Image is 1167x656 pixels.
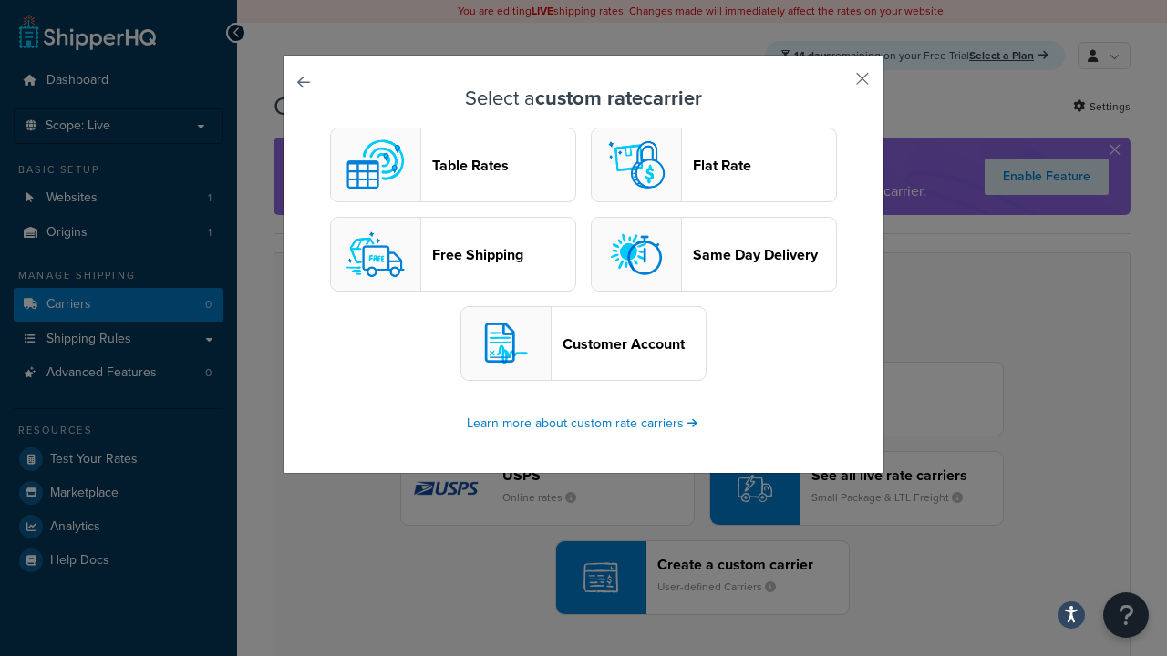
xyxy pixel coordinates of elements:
[591,217,837,292] button: sameday logoSame Day Delivery
[339,218,412,291] img: free logo
[693,246,836,263] header: Same Day Delivery
[467,414,700,433] a: Learn more about custom rate carriers
[330,217,576,292] button: free logoFree Shipping
[591,128,837,202] button: flat logoFlat Rate
[600,218,673,291] img: sameday logo
[535,83,702,113] strong: custom rate carrier
[693,157,836,174] header: Flat Rate
[563,335,706,353] header: Customer Account
[470,307,542,380] img: customerAccount logo
[339,128,412,201] img: custom logo
[330,128,576,202] button: custom logoTable Rates
[329,87,838,109] h3: Select a
[432,157,575,174] header: Table Rates
[600,128,673,201] img: flat logo
[432,246,575,263] header: Free Shipping
[460,306,707,381] button: customerAccount logoCustomer Account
